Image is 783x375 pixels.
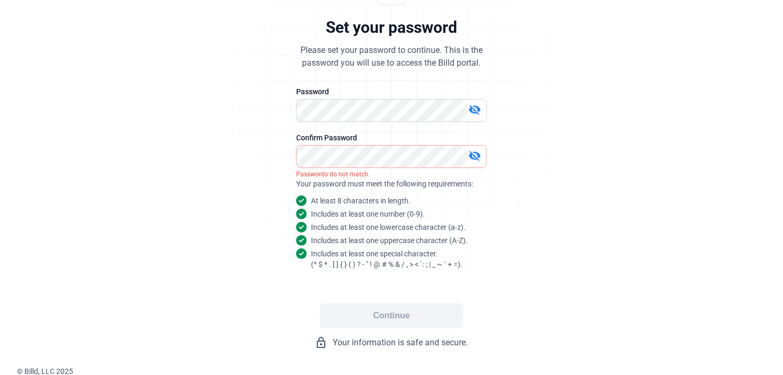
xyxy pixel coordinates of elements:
div: Please set your password to continue. This is the password you will use to access the Billd portal. [300,44,483,69]
div: Password [296,86,487,97]
snap: At least 8 characters in length. [311,195,411,206]
i: Passwords do not match. [296,171,370,178]
mat-icon: lock_outline [315,336,328,349]
snap: Includes at least one special character. (^ $ * . [ ] { } ( ) ? - " ! @ # % & / , > < ' : ; | _ ~... [311,248,462,270]
div: Confirm Password [296,132,487,143]
snap: Includes at least one uppercase character (A-Z). [311,235,468,246]
div: Set your password [326,17,457,38]
div: Your password must meet the following requirements: [296,178,487,189]
button: Continue [320,303,463,328]
mat-icon: visibility_off [468,103,481,116]
snap: Includes at least one lowercase character (a-z). [311,222,466,233]
div: Your information is safe and secure. [233,336,550,349]
snap: Includes at least one number (0-9). [311,209,425,219]
mat-icon: visibility_off [468,149,481,162]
